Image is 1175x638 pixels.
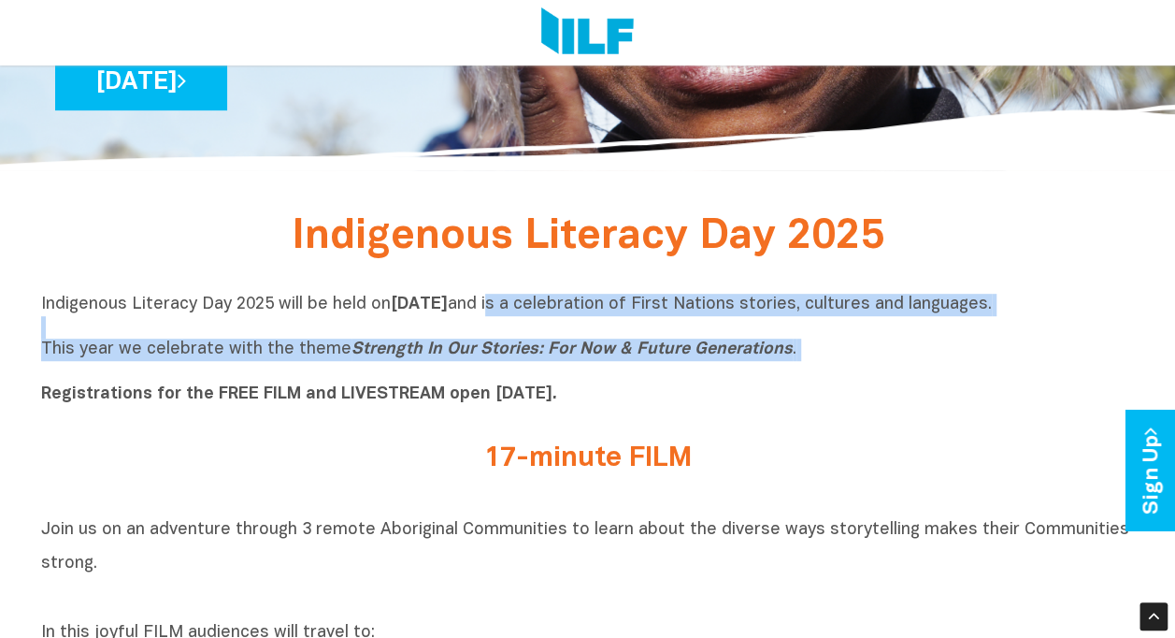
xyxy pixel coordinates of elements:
[41,294,1135,406] p: Indigenous Literacy Day 2025 will be held on and is a celebration of First Nations stories, cultu...
[41,386,557,402] b: Registrations for the FREE FILM and LIVESTREAM open [DATE].
[237,443,939,474] h2: 17-minute FILM
[1139,602,1168,631] div: Scroll Back to Top
[351,341,793,357] i: Strength In Our Stories: For Now & Future Generations
[391,297,448,312] b: [DATE]
[541,7,634,58] img: Logo
[55,51,227,110] a: [DATE]
[41,522,1129,572] span: Join us on an adventure through 3 remote Aboriginal Communities to learn about the diverse ways s...
[292,218,884,256] span: Indigenous Literacy Day 2025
